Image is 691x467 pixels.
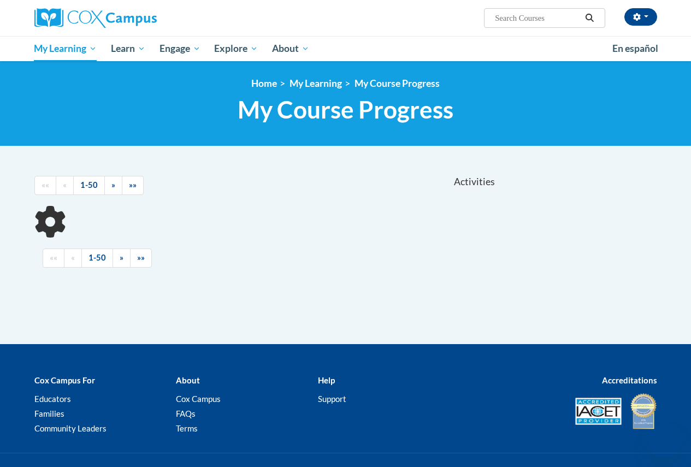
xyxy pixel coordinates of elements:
[71,253,75,262] span: «
[207,36,265,61] a: Explore
[26,36,665,61] div: Main menu
[113,249,131,268] a: Next
[104,36,152,61] a: Learn
[318,394,346,404] a: Support
[56,176,74,195] a: Previous
[27,36,104,61] a: My Learning
[176,394,221,404] a: Cox Campus
[81,249,113,268] a: 1-50
[129,180,137,190] span: »»
[214,42,258,55] span: Explore
[63,180,67,190] span: «
[34,176,56,195] a: Begining
[34,42,97,55] span: My Learning
[137,253,145,262] span: »»
[64,249,82,268] a: Previous
[111,42,145,55] span: Learn
[605,37,665,60] a: En español
[176,375,200,385] b: About
[238,95,453,124] span: My Course Progress
[265,36,316,61] a: About
[581,11,598,25] button: Search
[176,423,198,433] a: Terms
[34,8,231,28] a: Cox Campus
[104,176,122,195] a: Next
[602,375,657,385] b: Accreditations
[318,375,335,385] b: Help
[160,42,200,55] span: Engage
[624,8,657,26] button: Account Settings
[630,392,657,430] img: IDA® Accredited
[34,375,95,385] b: Cox Campus For
[130,249,152,268] a: End
[50,253,57,262] span: ««
[290,78,342,89] a: My Learning
[612,43,658,54] span: En español
[120,253,123,262] span: »
[34,8,157,28] img: Cox Campus
[42,180,49,190] span: ««
[43,249,64,268] a: Begining
[34,409,64,418] a: Families
[73,176,105,195] a: 1-50
[34,394,71,404] a: Educators
[454,176,495,188] span: Activities
[122,176,144,195] a: End
[355,78,440,89] a: My Course Progress
[152,36,208,61] a: Engage
[647,423,682,458] iframe: Button to launch messaging window
[494,11,581,25] input: Search Courses
[111,180,115,190] span: »
[34,423,107,433] a: Community Leaders
[272,42,309,55] span: About
[176,409,196,418] a: FAQs
[251,78,277,89] a: Home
